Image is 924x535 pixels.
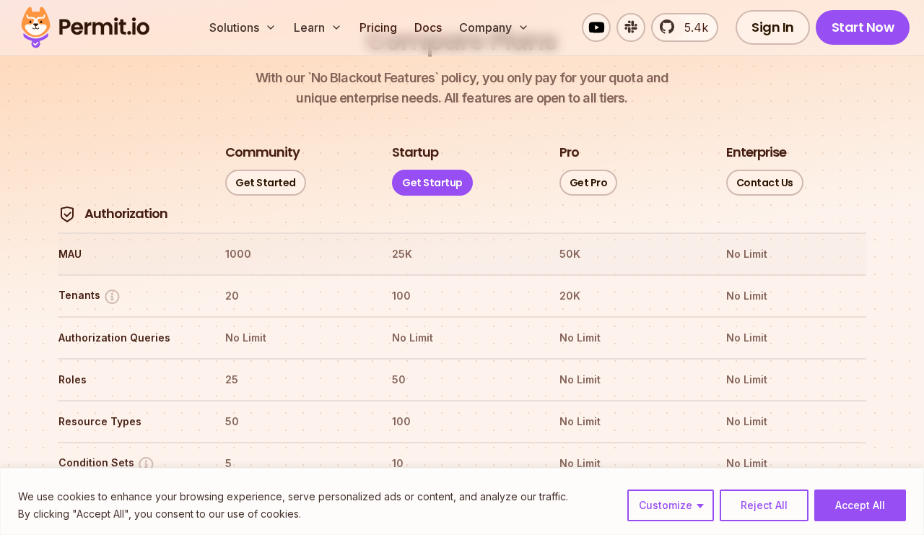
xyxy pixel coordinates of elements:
p: We use cookies to enhance your browsing experience, serve personalized ads or content, and analyz... [18,488,568,505]
h2: Compare Plans [367,23,557,59]
th: 50 [225,410,365,433]
th: 100 [391,410,532,433]
h3: Startup [392,144,438,162]
th: 5 [225,452,365,475]
button: Solutions [204,13,282,42]
th: Resource Types [58,410,199,433]
th: No Limit [725,368,866,391]
th: No Limit [725,243,866,266]
span: 5.4k [676,19,708,36]
th: No Limit [559,368,699,391]
th: No Limit [725,326,866,349]
th: 50K [559,243,699,266]
img: Authorization [58,206,76,223]
button: Reject All [720,490,808,521]
a: Get Startup [392,170,473,196]
th: Authorization Queries [58,326,199,349]
a: Sign In [736,10,810,45]
th: 10 [391,452,532,475]
img: Permit logo [14,3,156,52]
th: 100 [391,284,532,308]
a: Start Now [816,10,910,45]
button: Customize [627,490,714,521]
a: Get Started [225,170,306,196]
th: 1000 [225,243,365,266]
th: No Limit [559,326,699,349]
span: With our `No Blackout Features` policy, you only pay for your quota and [256,68,668,88]
th: 20K [559,284,699,308]
th: 25 [225,368,365,391]
a: 5.4k [651,13,718,42]
th: No Limit [391,326,532,349]
th: 25K [391,243,532,266]
th: No Limit [725,284,866,308]
th: No Limit [559,452,699,475]
h3: Enterprise [726,144,786,162]
a: Docs [409,13,448,42]
th: No Limit [225,326,365,349]
button: Condition Sets [58,455,155,473]
th: No Limit [725,452,866,475]
th: 50 [391,368,532,391]
th: No Limit [559,410,699,433]
p: unique enterprise needs. All features are open to all tiers. [256,68,668,108]
button: Company [453,13,535,42]
a: Pricing [354,13,403,42]
p: By clicking "Accept All", you consent to our use of cookies. [18,505,568,523]
h3: Pro [559,144,579,162]
button: Learn [288,13,348,42]
th: Roles [58,368,199,391]
th: 20 [225,284,365,308]
a: Get Pro [559,170,618,196]
h4: Authorization [84,205,167,223]
a: Contact Us [726,170,803,196]
th: MAU [58,243,199,266]
h3: Community [225,144,300,162]
button: Tenants [58,287,121,305]
button: Accept All [814,490,906,521]
th: No Limit [725,410,866,433]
